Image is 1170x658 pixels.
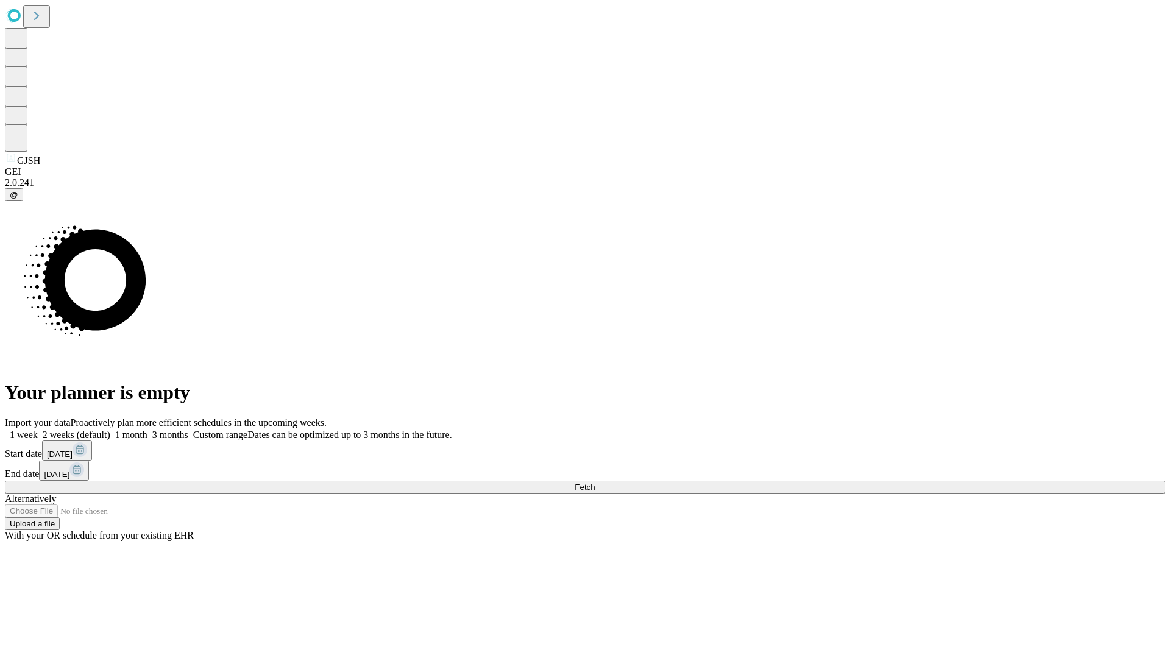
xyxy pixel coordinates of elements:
button: [DATE] [39,461,89,481]
span: Proactively plan more efficient schedules in the upcoming weeks. [71,417,327,428]
span: [DATE] [44,470,69,479]
span: 1 month [115,430,147,440]
span: 1 week [10,430,38,440]
button: Fetch [5,481,1165,493]
span: [DATE] [47,450,73,459]
h1: Your planner is empty [5,381,1165,404]
span: 3 months [152,430,188,440]
span: Fetch [575,483,595,492]
div: GEI [5,166,1165,177]
span: With your OR schedule from your existing EHR [5,530,194,540]
span: Dates can be optimized up to 3 months in the future. [247,430,452,440]
div: 2.0.241 [5,177,1165,188]
div: Start date [5,440,1165,461]
span: 2 weeks (default) [43,430,110,440]
span: Custom range [193,430,247,440]
span: @ [10,190,18,199]
span: Import your data [5,417,71,428]
button: [DATE] [42,440,92,461]
div: End date [5,461,1165,481]
button: Upload a file [5,517,60,530]
span: Alternatively [5,493,56,504]
span: GJSH [17,155,40,166]
button: @ [5,188,23,201]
